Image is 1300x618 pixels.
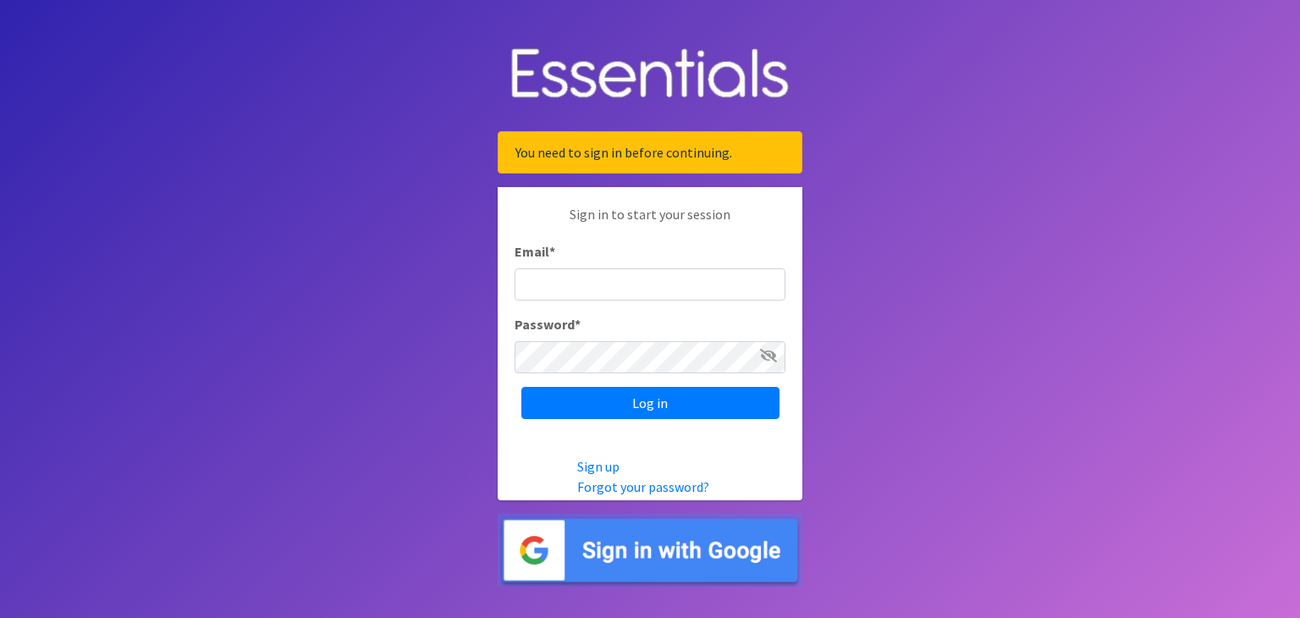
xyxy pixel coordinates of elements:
abbr: required [575,316,581,333]
label: Email [515,241,555,262]
img: Human Essentials [498,31,802,119]
p: Sign in to start your session [515,204,785,241]
input: Log in [521,387,779,419]
img: Sign in with Google [498,514,802,588]
a: Forgot your password? [577,478,709,495]
label: Password [515,314,581,334]
a: Sign up [577,458,620,475]
div: You need to sign in before continuing. [498,131,802,174]
abbr: required [549,243,555,260]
